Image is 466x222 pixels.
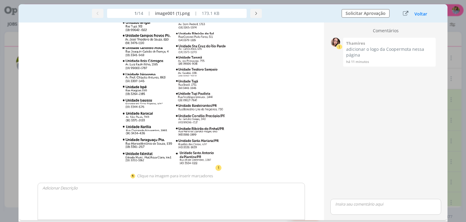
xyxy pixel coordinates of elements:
[346,40,365,46] b: Thamires
[346,47,433,57] p: adicionar o logo da Coopermota nessa página
[328,27,444,36] div: Comentários
[19,4,447,222] div: dialog
[137,173,213,179] div: Clique na imagem para inserir marcadores
[336,44,343,50] sup: 1
[218,165,220,171] div: 1
[130,173,136,179] img: pin-yellow.svg
[346,59,369,64] span: há 11 minutos
[331,38,340,47] img: T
